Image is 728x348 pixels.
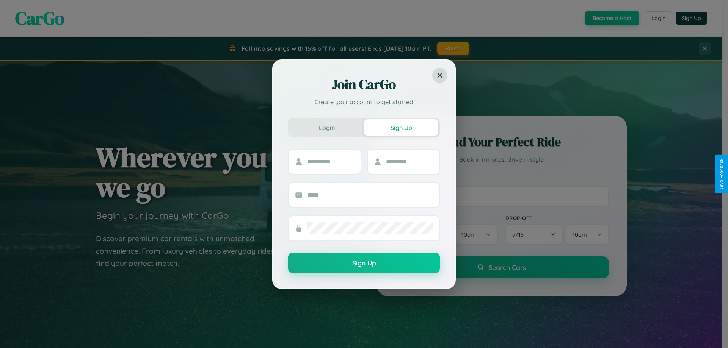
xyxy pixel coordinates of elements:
div: Give Feedback [719,159,724,189]
button: Login [290,119,364,136]
p: Create your account to get started [288,97,440,106]
h2: Join CarGo [288,75,440,94]
button: Sign Up [288,253,440,273]
button: Sign Up [364,119,438,136]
